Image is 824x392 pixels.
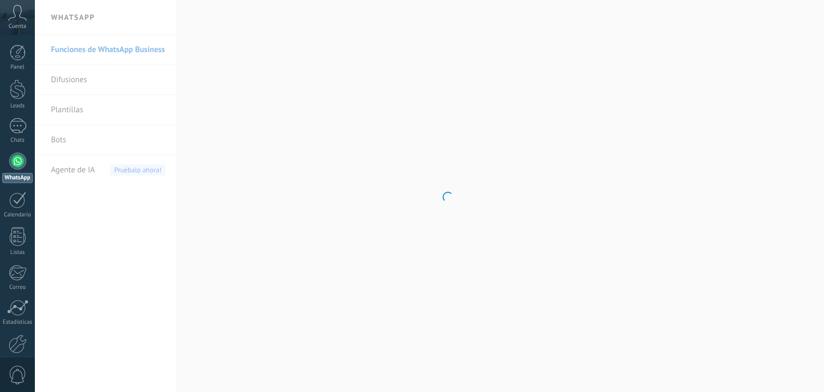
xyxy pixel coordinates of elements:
[2,64,33,71] div: Panel
[9,23,26,30] span: Cuenta
[2,212,33,219] div: Calendario
[2,173,33,183] div: WhatsApp
[2,249,33,256] div: Listas
[2,103,33,110] div: Leads
[2,137,33,144] div: Chats
[2,319,33,326] div: Estadísticas
[2,284,33,291] div: Correo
